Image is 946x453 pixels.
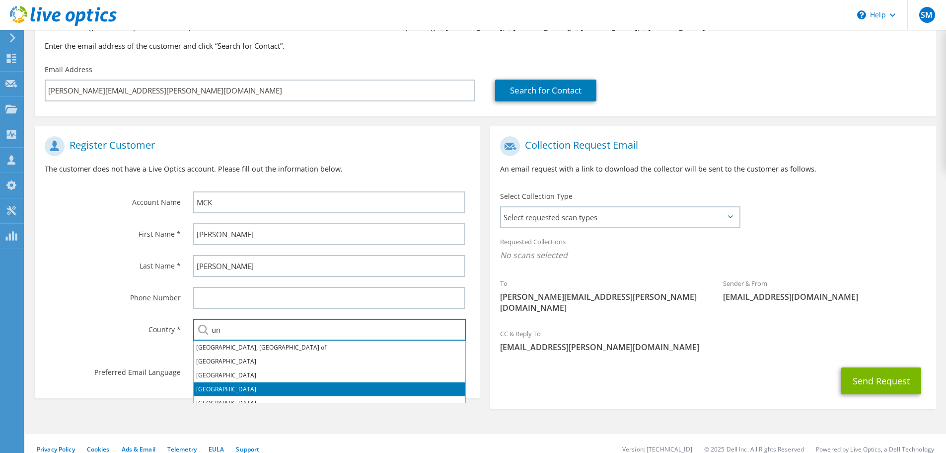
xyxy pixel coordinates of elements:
[490,231,936,268] div: Requested Collections
[919,7,935,23] span: SM
[500,342,926,353] span: [EMAIL_ADDRESS][PERSON_NAME][DOMAIN_NAME]
[194,396,465,410] li: [GEOGRAPHIC_DATA]
[500,164,926,175] p: An email request with a link to download the collector will be sent to the customer as follows.
[723,291,926,302] span: [EMAIL_ADDRESS][DOMAIN_NAME]
[45,191,181,207] label: Account Name
[194,341,465,355] li: [GEOGRAPHIC_DATA], [GEOGRAPHIC_DATA] of
[194,355,465,368] li: [GEOGRAPHIC_DATA]
[500,250,926,261] span: No scans selected
[194,368,465,382] li: [GEOGRAPHIC_DATA]
[501,207,739,227] span: Select requested scan types
[500,136,921,156] h1: Collection Request Email
[500,291,703,313] span: [PERSON_NAME][EMAIL_ADDRESS][PERSON_NAME][DOMAIN_NAME]
[857,10,866,19] svg: \n
[45,362,181,377] label: Preferred Email Language
[713,273,936,307] div: Sender & From
[45,287,181,303] label: Phone Number
[490,273,713,318] div: To
[495,80,596,101] a: Search for Contact
[45,319,181,335] label: Country *
[45,65,92,75] label: Email Address
[45,223,181,239] label: First Name *
[841,367,921,394] button: Send Request
[45,136,465,156] h1: Register Customer
[45,255,181,271] label: Last Name *
[500,191,573,201] label: Select Collection Type
[490,323,936,358] div: CC & Reply To
[45,164,470,175] p: The customer does not have a Live Optics account. Please fill out the information below.
[194,382,465,396] li: [GEOGRAPHIC_DATA]
[45,40,926,51] h3: Enter the email address of the customer and click “Search for Contact”.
